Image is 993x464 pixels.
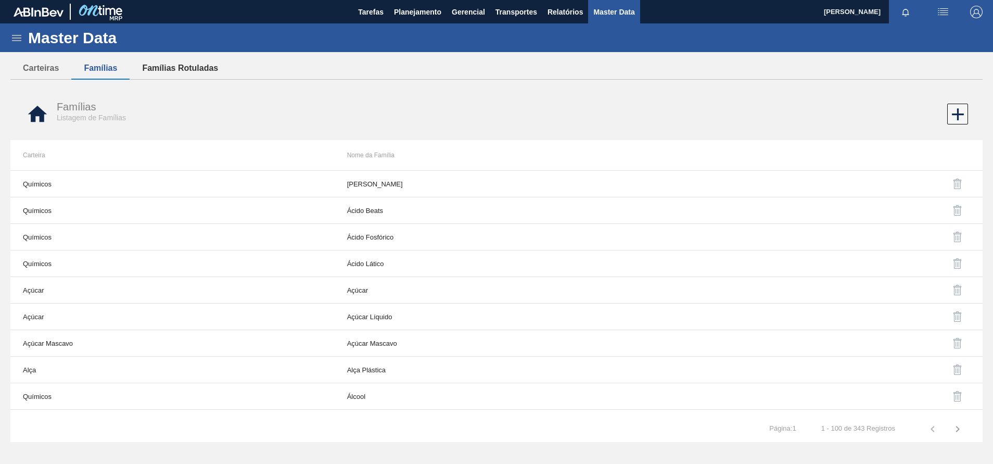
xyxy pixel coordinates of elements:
[671,251,970,276] div: Excluir Família
[945,384,970,409] button: delete-icon
[10,171,335,197] td: Químicos
[10,383,335,410] td: Químicos
[358,6,384,18] span: Tarefas
[671,357,970,382] div: Excluir Família
[10,224,335,250] td: Químicos
[671,171,970,196] div: Excluir Família
[757,416,808,433] td: Página : 1
[951,284,964,296] img: delete-icon
[671,224,970,249] div: Excluir Família
[945,304,970,329] button: delete-icon
[10,57,71,79] button: Carteiras
[335,357,659,383] td: Alça Plástica
[945,198,970,223] button: delete-icon
[335,250,659,277] td: Ácido Lático
[951,204,964,217] img: delete-icon
[452,6,485,18] span: Gerencial
[945,251,970,276] button: delete-icon
[57,114,126,122] span: Listagem de Famílias
[10,250,335,277] td: Químicos
[671,198,970,223] div: Excluir Família
[10,140,335,170] th: Carteira
[335,224,659,250] td: Ácido Fosfórico
[671,278,970,303] div: Excluir Família
[10,330,335,357] td: Açúcar Mascavo
[394,6,441,18] span: Planejamento
[809,416,908,433] td: 1 - 100 de 343 Registros
[130,57,231,79] button: Famílias Rotuladas
[945,278,970,303] button: delete-icon
[335,304,659,330] td: Açúcar Líquido
[10,357,335,383] td: Alça
[335,277,659,304] td: Açúcar
[495,6,537,18] span: Transportes
[671,410,970,435] div: Excluir Família
[14,7,63,17] img: TNhmsLtSVTkK8tSr43FrP2fwEKptu5GPRR3wAAAABJRU5ErkJggg==
[10,197,335,224] td: Químicos
[335,171,659,197] td: [PERSON_NAME]
[951,363,964,376] img: delete-icon
[951,310,964,323] img: delete-icon
[970,6,983,18] img: Logout
[593,6,634,18] span: Master Data
[10,410,335,436] td: Químicos
[335,140,659,170] th: Nome da Família
[951,257,964,270] img: delete-icon
[71,57,130,79] button: Famílias
[937,6,949,18] img: userActions
[951,178,964,190] img: delete-icon
[335,410,659,436] td: Antiespumante
[10,277,335,304] td: Açúcar
[335,383,659,410] td: Álcool
[945,171,970,196] button: delete-icon
[951,337,964,349] img: delete-icon
[946,104,967,124] div: Nova Família
[671,331,970,356] div: Excluir Família
[548,6,583,18] span: Relatórios
[951,231,964,243] img: delete-icon
[335,330,659,357] td: Açúcar Mascavo
[951,390,964,403] img: delete-icon
[945,357,970,382] button: delete-icon
[889,5,922,19] button: Notificações
[10,304,335,330] td: Açúcar
[671,304,970,329] div: Excluir Família
[28,32,213,44] h1: Master Data
[335,197,659,224] td: Ácido Beats
[57,101,96,112] span: Famílias
[945,224,970,249] button: delete-icon
[671,384,970,409] div: Excluir Família
[945,331,970,356] button: delete-icon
